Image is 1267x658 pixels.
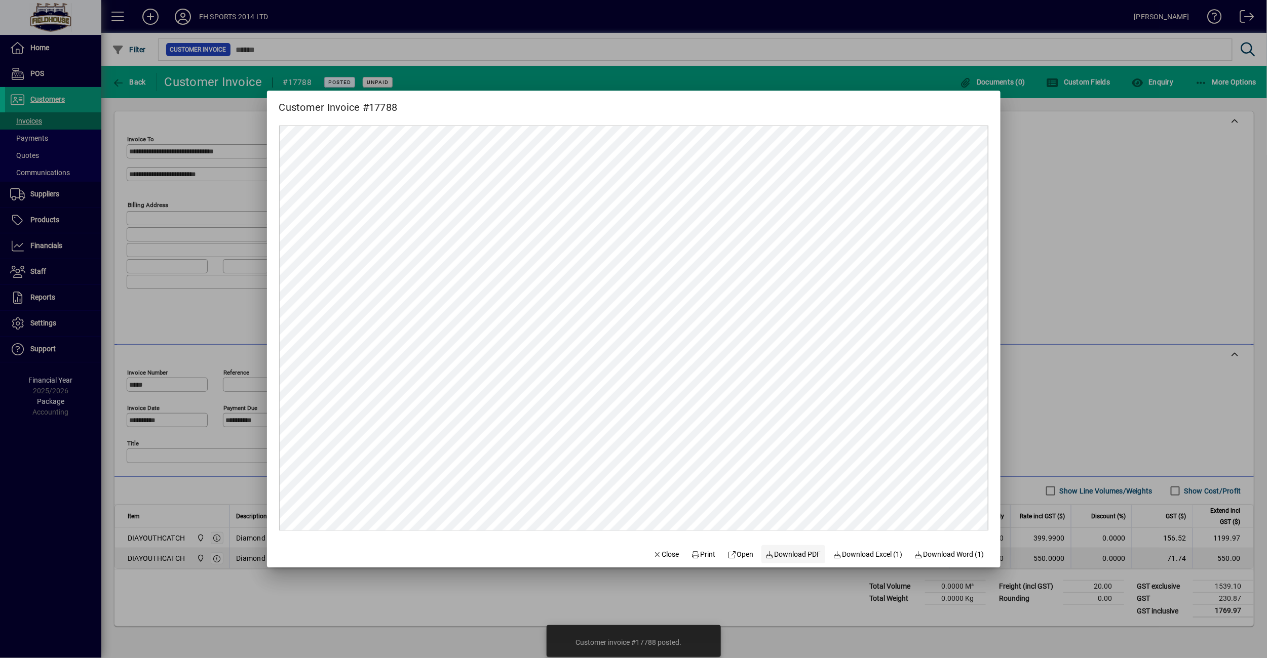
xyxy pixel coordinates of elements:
[653,549,679,560] span: Close
[728,549,754,560] span: Open
[649,545,683,563] button: Close
[724,545,758,563] a: Open
[267,91,410,115] h2: Customer Invoice #17788
[914,549,984,560] span: Download Word (1)
[761,545,825,563] a: Download PDF
[765,549,821,560] span: Download PDF
[687,545,720,563] button: Print
[829,545,907,563] button: Download Excel (1)
[692,549,716,560] span: Print
[833,549,903,560] span: Download Excel (1)
[910,545,988,563] button: Download Word (1)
